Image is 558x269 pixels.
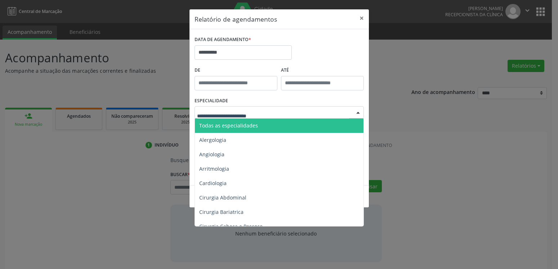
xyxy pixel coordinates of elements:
span: Cardiologia [199,180,227,187]
span: Cirurgia Cabeça e Pescoço [199,223,263,230]
span: Cirurgia Abdominal [199,194,246,201]
label: ATÉ [281,65,364,76]
span: Cirurgia Bariatrica [199,209,244,215]
label: De [195,65,277,76]
button: Close [354,9,369,27]
span: Angiologia [199,151,224,158]
label: ESPECIALIDADE [195,95,228,107]
span: Todas as especialidades [199,122,258,129]
h5: Relatório de agendamentos [195,14,277,24]
span: Alergologia [199,136,226,143]
label: DATA DE AGENDAMENTO [195,34,251,45]
span: Arritmologia [199,165,229,172]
